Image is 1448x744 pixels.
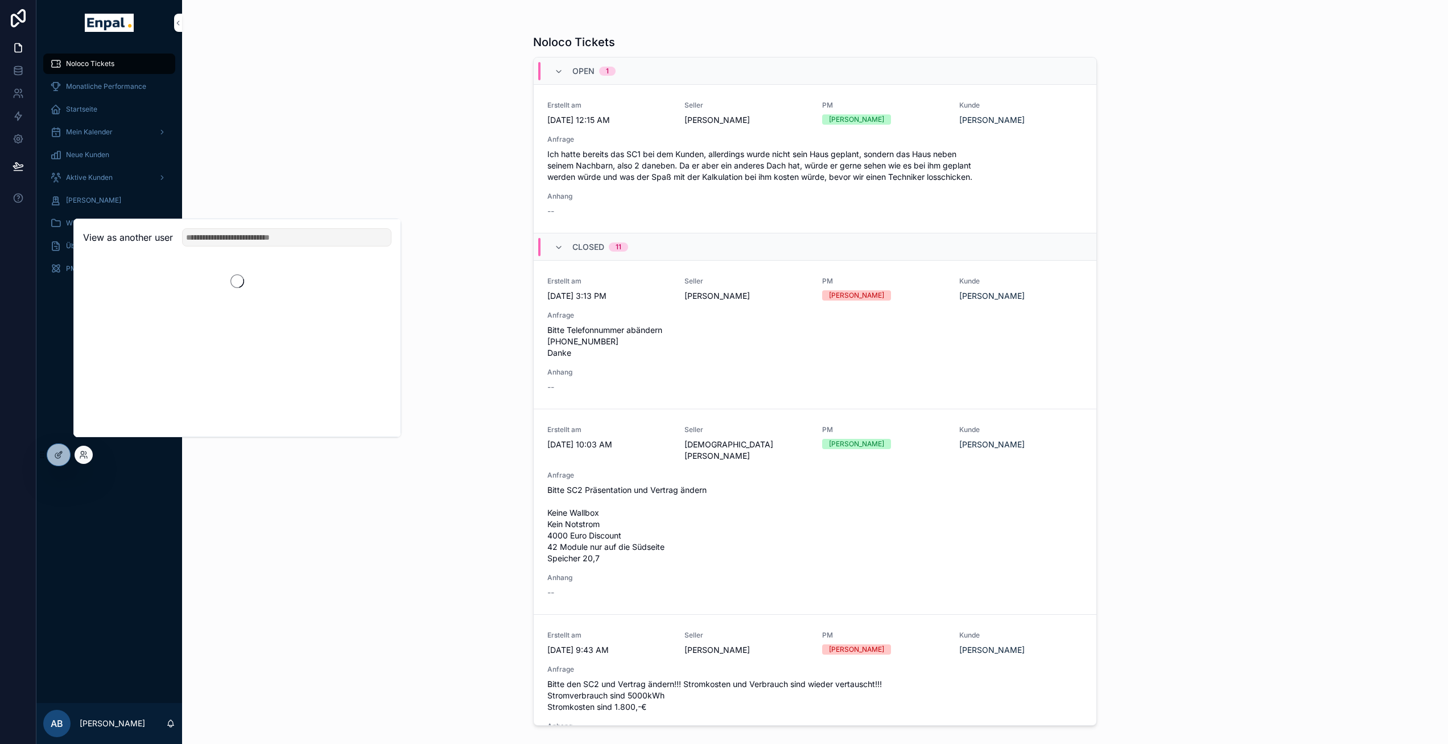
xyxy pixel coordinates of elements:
[959,277,1083,286] span: Kunde
[43,167,175,188] a: Aktive Kunden
[43,145,175,165] a: Neue Kunden
[66,241,100,250] span: Über mich
[66,264,110,273] span: PM Übersicht
[822,425,946,434] span: PM
[959,439,1025,450] a: [PERSON_NAME]
[959,425,1083,434] span: Kunde
[547,311,1083,320] span: Anfrage
[684,101,808,110] span: Seller
[684,631,808,640] span: Seller
[547,277,671,286] span: Erstellt am
[959,101,1083,110] span: Kunde
[684,277,808,286] span: Seller
[43,54,175,74] a: Noloco Tickets
[51,717,63,730] span: AB
[684,439,808,462] span: [DEMOGRAPHIC_DATA][PERSON_NAME]
[547,679,1083,713] span: Bitte den SC2 und Vertrag ändern!!! Stromkosten und Verbrauch sind wieder vertauscht!!! Stromverb...
[547,665,1083,674] span: Anfrage
[43,122,175,142] a: Mein Kalender
[66,150,109,159] span: Neue Kunden
[43,190,175,211] a: [PERSON_NAME]
[66,82,146,91] span: Monatliche Performance
[829,290,884,301] div: [PERSON_NAME]
[43,213,175,233] a: Wissensdatenbank
[66,173,113,182] span: Aktive Kunden
[684,114,808,126] span: [PERSON_NAME]
[547,471,1083,480] span: Anfrage
[547,381,554,393] span: --
[606,67,609,76] div: 1
[547,722,1083,731] span: Anhang
[547,149,1083,183] span: Ich hatte bereits das SC1 bei dem Kunden, allerdings wurde nicht sein Haus geplant, sondern das H...
[547,135,1083,144] span: Anfrage
[829,644,884,655] div: [PERSON_NAME]
[43,99,175,120] a: Startseite
[829,439,884,449] div: [PERSON_NAME]
[66,105,97,114] span: Startseite
[85,14,133,32] img: App logo
[43,76,175,97] a: Monatliche Performance
[547,439,671,450] span: [DATE] 10:03 AM
[547,290,671,302] span: [DATE] 3:13 PM
[547,631,671,640] span: Erstellt am
[66,196,121,205] span: [PERSON_NAME]
[547,573,1083,582] span: Anhang
[66,219,127,228] span: Wissensdatenbank
[684,644,808,656] span: [PERSON_NAME]
[43,236,175,256] a: Über mich
[959,631,1083,640] span: Kunde
[822,277,946,286] span: PM
[959,644,1025,656] a: [PERSON_NAME]
[547,192,1083,201] span: Anhang
[547,484,1083,564] span: Bitte SC2 Präsentation und Vertrag ändern Keine Wallbox Kein Notstrom 4000 Euro Discount 42 Modul...
[547,368,1083,377] span: Anhang
[547,425,671,434] span: Erstellt am
[66,128,113,137] span: Mein Kalender
[829,114,884,125] div: [PERSON_NAME]
[36,46,182,294] div: scrollable content
[822,631,946,640] span: PM
[533,34,615,50] h1: Noloco Tickets
[684,425,808,434] span: Seller
[43,258,175,279] a: PM Übersicht
[547,644,671,656] span: [DATE] 9:43 AM
[547,101,671,110] span: Erstellt am
[959,290,1025,302] a: [PERSON_NAME]
[547,205,554,217] span: --
[572,65,595,77] span: Open
[547,587,554,598] span: --
[547,114,671,126] span: [DATE] 12:15 AM
[822,101,946,110] span: PM
[572,241,604,253] span: Closed
[66,59,114,68] span: Noloco Tickets
[684,290,808,302] span: [PERSON_NAME]
[80,718,145,729] p: [PERSON_NAME]
[83,231,173,244] h2: View as another user
[959,114,1025,126] a: [PERSON_NAME]
[616,242,621,252] div: 11
[547,324,1083,359] span: Bitte Telefonnummer abändern [PHONE_NUMBER] Danke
